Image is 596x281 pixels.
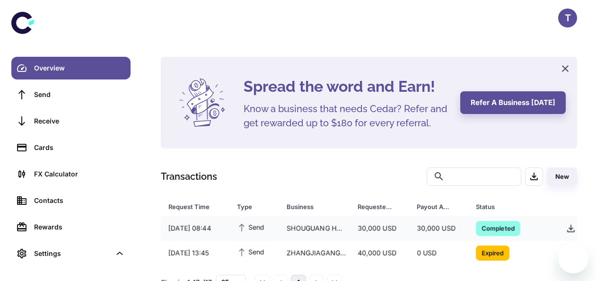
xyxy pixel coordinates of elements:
[34,142,125,153] div: Cards
[476,223,520,233] span: Completed
[34,116,125,126] div: Receive
[34,89,125,100] div: Send
[34,248,111,259] div: Settings
[417,200,465,213] span: Payout Amount
[11,136,131,159] a: Cards
[161,220,229,237] div: [DATE] 08:44
[11,242,131,265] div: Settings
[11,83,131,106] a: Send
[237,222,264,232] span: Send
[11,189,131,212] a: Contacts
[476,248,509,257] span: Expired
[244,102,449,130] h5: Know a business that needs Cedar? Refer and get rewarded up to $180 for every referral.
[409,220,468,237] div: 30,000 USD
[460,91,566,114] button: Refer a business [DATE]
[558,9,577,27] button: T
[279,220,350,237] div: SHOUGUANG HUANYA WINDOW DECORATION CO LTD
[161,169,217,184] h1: Transactions
[279,244,350,262] div: ZHANGJIAGANG OPACK IMP AND EXP CO LIMITED
[161,244,229,262] div: [DATE] 13:45
[168,200,226,213] span: Request Time
[11,163,131,185] a: FX Calculator
[547,167,577,186] button: New
[358,200,405,213] span: Requested Amount
[417,200,452,213] div: Payout Amount
[358,200,393,213] div: Requested Amount
[476,200,547,213] span: Status
[11,216,131,238] a: Rewards
[237,200,263,213] div: Type
[34,63,125,73] div: Overview
[11,57,131,79] a: Overview
[237,246,264,257] span: Send
[244,75,449,98] h4: Spread the word and Earn!
[34,195,125,206] div: Contacts
[350,220,409,237] div: 30,000 USD
[350,244,409,262] div: 40,000 USD
[11,110,131,132] a: Receive
[237,200,275,213] span: Type
[409,244,468,262] div: 0 USD
[34,169,125,179] div: FX Calculator
[34,222,125,232] div: Rewards
[476,200,535,213] div: Status
[558,243,588,273] iframe: Button to launch messaging window
[168,200,213,213] div: Request Time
